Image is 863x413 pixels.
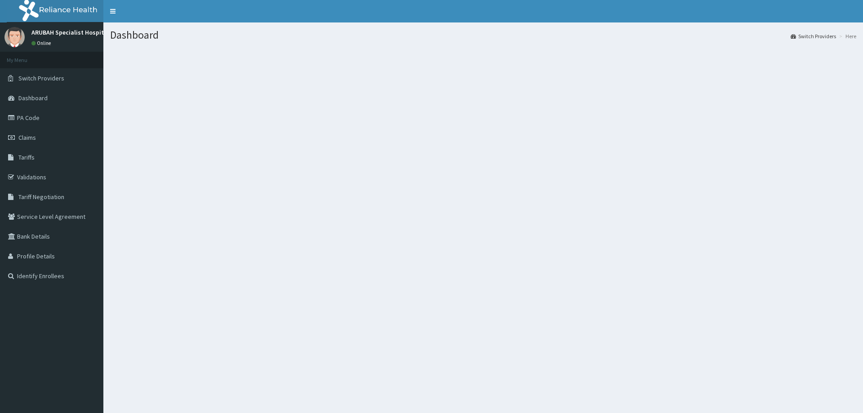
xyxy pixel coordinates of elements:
[31,29,109,36] p: ARUBAH Specialist Hospital
[4,27,25,47] img: User Image
[18,193,64,201] span: Tariff Negotiation
[791,32,836,40] a: Switch Providers
[837,32,856,40] li: Here
[110,29,856,41] h1: Dashboard
[18,74,64,82] span: Switch Providers
[18,153,35,161] span: Tariffs
[18,133,36,142] span: Claims
[31,40,53,46] a: Online
[18,94,48,102] span: Dashboard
